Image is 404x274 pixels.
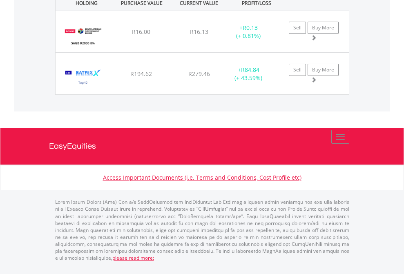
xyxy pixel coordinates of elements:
[60,21,107,50] img: TFSA.ZA.R2030.png
[49,128,355,165] a: EasyEquities
[55,198,349,261] p: Lorem Ipsum Dolors (Ame) Con a/e SeddOeiusmod tem InciDiduntut Lab Etd mag aliquaen admin veniamq...
[103,174,301,181] a: Access Important Documents (i.e. Terms and Conditions, Cost Profile etc)
[223,24,274,40] div: + (+ 0.81%)
[190,28,208,36] span: R16.13
[130,70,152,78] span: R194.62
[60,63,107,92] img: TFSA.STX40.png
[289,22,306,34] a: Sell
[132,28,150,36] span: R16.00
[243,24,258,31] span: R0.13
[308,64,339,76] a: Buy More
[241,66,259,74] span: R84.84
[188,70,210,78] span: R279.46
[289,64,306,76] a: Sell
[308,22,339,34] a: Buy More
[223,66,274,82] div: + (+ 43.59%)
[112,254,154,261] a: please read more:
